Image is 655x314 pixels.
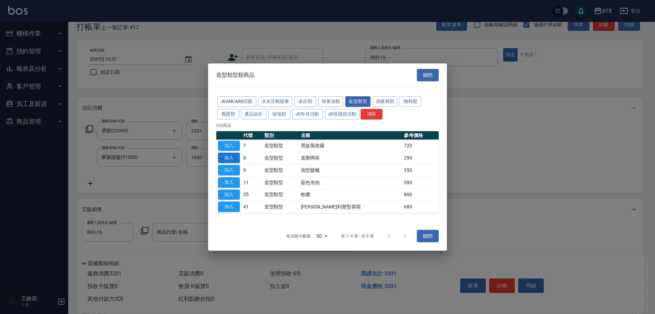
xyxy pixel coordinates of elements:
th: 名稱 [299,131,402,140]
button: 洗髮精類 [373,96,398,107]
td: 9 [242,164,263,176]
p: 6 項商品 [216,122,439,128]
button: 關閉 [417,230,439,243]
div: 50 [314,227,330,245]
td: 41 [242,201,263,213]
td: 11 [242,176,263,189]
td: 800 [402,189,439,201]
td: 299 [402,152,439,164]
th: 類別 [263,131,299,140]
td: 造型類型 [263,140,299,152]
p: 每頁顯示數量 [286,233,311,239]
button: 水水活動競賽 [258,96,292,107]
td: 350 [402,164,439,176]
button: 加入 [218,165,240,176]
td: 造型類型 [263,164,299,176]
td: 直覺嗎啡 [299,152,402,164]
button: 加入 [218,177,240,188]
button: 加入 [218,153,240,163]
button: 保養油類 [318,96,344,107]
td: [PERSON_NAME]利塑型慕斯 [299,201,402,213]
th: 參考價格 [402,131,439,140]
button: JC年終活動 [292,109,323,119]
button: 清除 [361,109,382,119]
button: 加入 [218,140,240,151]
td: 造型類型 [263,189,299,201]
span: 造型類型類商品 [216,71,254,78]
td: 造型類型 [263,176,299,189]
td: 造型類型 [263,152,299,164]
button: 產品組合 [241,109,266,119]
td: 590 [402,176,439,189]
td: 軟臘 [299,189,402,201]
button: 加入 [218,189,240,200]
p: 第 1–6 筆 共 6 筆 [341,233,374,239]
td: 8 [242,152,263,164]
button: 物料類 [399,96,421,107]
td: 680 [402,201,439,213]
button: 造型類型 [345,96,370,107]
th: 代號 [242,131,263,140]
td: 7 [242,140,263,152]
button: JeanCare店販 [217,96,256,107]
td: 造型髮蠟 [299,164,402,176]
button: 加入 [218,202,240,212]
td: 黑旋風噴霧 [299,140,402,152]
td: 720 [402,140,439,152]
button: 關閉 [417,69,439,81]
button: 未分類 [294,96,316,107]
td: 藍色泡泡 [299,176,402,189]
button: JC母親節活動 [325,109,360,119]
td: 造型類型 [263,201,299,213]
button: 養護類 [217,109,239,119]
button: 儲值類 [268,109,290,119]
td: 35 [242,189,263,201]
